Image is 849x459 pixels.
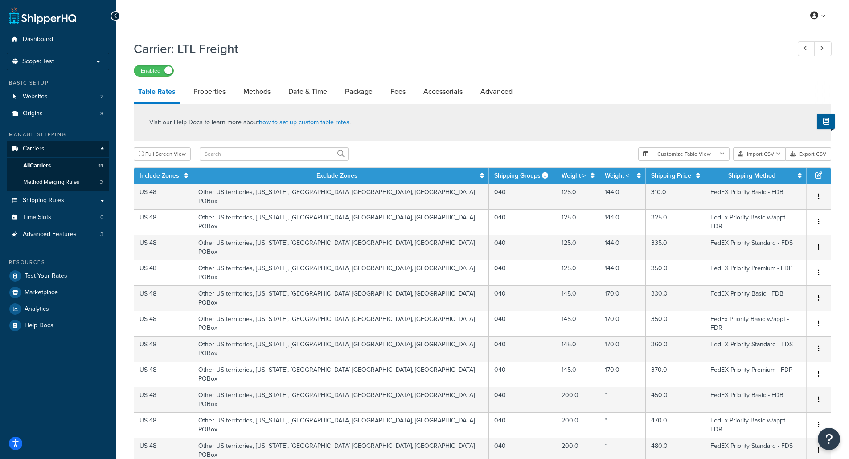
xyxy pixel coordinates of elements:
[489,412,556,438] td: 040
[489,235,556,260] td: 040
[605,171,632,180] a: Weight <=
[599,184,646,209] td: 144.0
[284,81,332,102] a: Date & Time
[7,106,109,122] a: Origins3
[193,260,489,285] td: Other US territories, [US_STATE], [GEOGRAPHIC_DATA] [GEOGRAPHIC_DATA], [GEOGRAPHIC_DATA] POBox
[705,235,807,260] td: FedEX Priority Standard - FDS
[100,179,103,186] span: 3
[193,184,489,209] td: Other US territories, [US_STATE], [GEOGRAPHIC_DATA] [GEOGRAPHIC_DATA], [GEOGRAPHIC_DATA] POBox
[134,65,173,76] label: Enabled
[646,412,705,438] td: 470.0
[818,428,840,450] button: Open Resource Center
[7,31,109,48] a: Dashboard
[134,40,781,57] h1: Carrier: LTL Freight
[100,110,103,118] span: 3
[556,209,599,235] td: 125.0
[7,106,109,122] li: Origins
[23,110,43,118] span: Origins
[193,362,489,387] td: Other US territories, [US_STATE], [GEOGRAPHIC_DATA] [GEOGRAPHIC_DATA], [GEOGRAPHIC_DATA] POBox
[7,192,109,209] a: Shipping Rules
[419,81,467,102] a: Accessorials
[705,209,807,235] td: FedEx Priority Basic w/appt - FDR
[599,311,646,336] td: 170.0
[705,285,807,311] td: FedEX Priority Basic - FDB
[7,317,109,333] a: Help Docs
[7,79,109,87] div: Basic Setup
[705,387,807,412] td: FedEX Priority Basic - FDB
[134,336,193,362] td: US 48
[22,58,54,65] span: Scope: Test
[25,305,49,313] span: Analytics
[386,81,410,102] a: Fees
[340,81,377,102] a: Package
[134,412,193,438] td: US 48
[7,174,109,191] li: Method Merging Rules
[705,184,807,209] td: FedEX Priority Basic - FDB
[638,147,730,161] button: Customize Table View
[476,81,517,102] a: Advanced
[728,171,775,180] a: Shipping Method
[599,209,646,235] td: 144.0
[786,147,831,161] button: Export CSV
[7,158,109,174] a: AllCarriers11
[556,235,599,260] td: 125.0
[100,231,103,238] span: 3
[134,147,191,161] button: Full Screen View
[7,141,109,191] li: Carriers
[7,131,109,138] div: Manage Shipping
[705,260,807,285] td: FedEX Priority Premium - FDP
[134,209,193,235] td: US 48
[134,387,193,412] td: US 48
[193,285,489,311] td: Other US territories, [US_STATE], [GEOGRAPHIC_DATA] [GEOGRAPHIC_DATA], [GEOGRAPHIC_DATA] POBox
[489,184,556,209] td: 040
[556,311,599,336] td: 145.0
[556,387,599,412] td: 200.0
[23,231,77,238] span: Advanced Features
[23,179,79,186] span: Method Merging Rules
[489,285,556,311] td: 040
[599,362,646,387] td: 170.0
[556,362,599,387] td: 145.0
[814,41,832,56] a: Next Record
[7,301,109,317] a: Analytics
[489,209,556,235] td: 040
[23,93,48,101] span: Websites
[646,387,705,412] td: 450.0
[489,336,556,362] td: 040
[705,311,807,336] td: FedEx Priority Basic w/appt - FDR
[556,260,599,285] td: 125.0
[25,289,58,297] span: Marketplace
[733,147,786,161] button: Import CSV
[134,285,193,311] td: US 48
[562,171,586,180] a: Weight >
[23,214,51,221] span: Time Slots
[646,184,705,209] td: 310.0
[7,226,109,243] li: Advanced Features
[7,209,109,226] a: Time Slots0
[193,311,489,336] td: Other US territories, [US_STATE], [GEOGRAPHIC_DATA] [GEOGRAPHIC_DATA], [GEOGRAPHIC_DATA] POBox
[134,362,193,387] td: US 48
[200,147,349,161] input: Search
[239,81,275,102] a: Methods
[100,214,103,221] span: 0
[134,81,180,104] a: Table Rates
[193,209,489,235] td: Other US territories, [US_STATE], [GEOGRAPHIC_DATA] [GEOGRAPHIC_DATA], [GEOGRAPHIC_DATA] POBox
[23,36,53,43] span: Dashboard
[193,412,489,438] td: Other US territories, [US_STATE], [GEOGRAPHIC_DATA] [GEOGRAPHIC_DATA], [GEOGRAPHIC_DATA] POBox
[7,89,109,105] li: Websites
[23,197,64,204] span: Shipping Rules
[134,235,193,260] td: US 48
[98,162,103,170] span: 11
[7,284,109,301] a: Marketplace
[599,235,646,260] td: 144.0
[646,311,705,336] td: 350.0
[259,118,349,127] a: how to set up custom table rates
[316,171,357,180] a: Exclude Zones
[149,118,351,127] p: Visit our Help Docs to learn more about .
[599,285,646,311] td: 170.0
[599,260,646,285] td: 144.0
